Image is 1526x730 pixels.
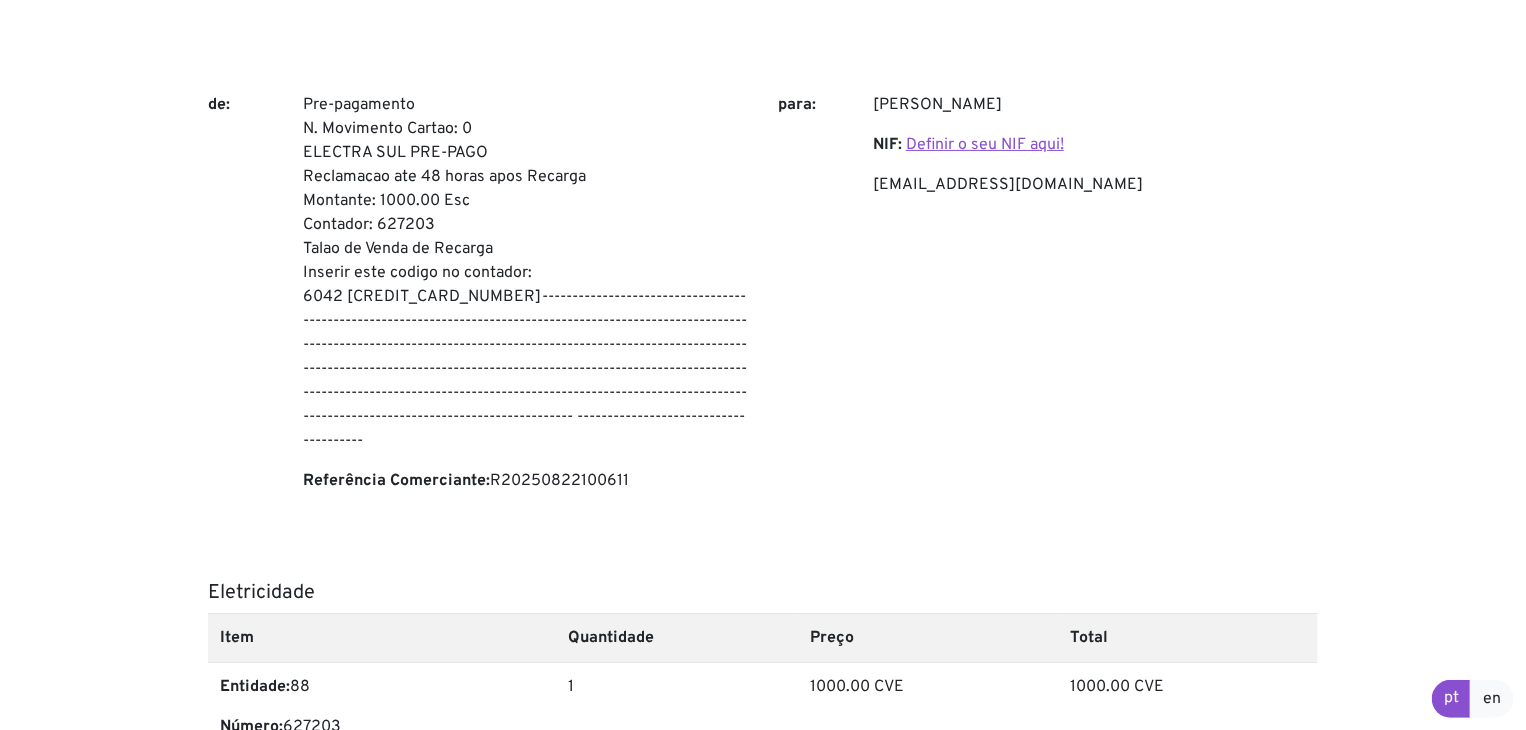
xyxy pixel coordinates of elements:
b: Referência Comerciante: [303,471,490,491]
th: Total [1058,613,1318,662]
b: NIF: [873,135,902,155]
th: Preço [798,613,1058,662]
th: Quantidade [556,613,798,662]
a: pt [1432,680,1471,718]
h5: Eletricidade [208,581,1318,605]
b: Entidade: [220,677,290,697]
a: Definir o seu NIF aqui! [906,135,1064,155]
p: [EMAIL_ADDRESS][DOMAIN_NAME] [873,173,1318,197]
p: [PERSON_NAME] [873,93,1318,117]
p: Pre-pagamento N. Movimento Cartao: 0 ELECTRA SUL PRE-PAGO Reclamacao ate 48 horas apos Recarga Mo... [303,93,748,453]
p: R20250822100611 [303,469,748,493]
th: Item [208,613,556,662]
p: 88 [220,675,544,699]
b: para: [778,95,816,115]
b: de: [208,95,230,115]
a: en [1470,680,1514,718]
